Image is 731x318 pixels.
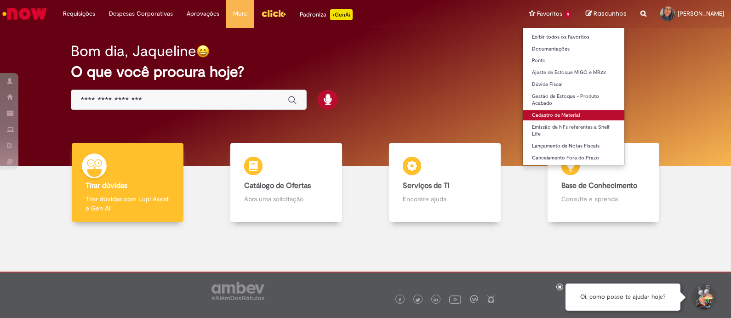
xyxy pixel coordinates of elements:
[233,9,247,18] span: More
[244,194,328,204] p: Abra uma solicitação
[1,5,48,23] img: ServiceNow
[470,295,478,303] img: logo_footer_workplace.png
[523,153,624,163] a: Cancelamento Fora do Prazo
[86,194,169,213] p: Tirar dúvidas com Lupi Assist e Gen Ai
[523,122,624,139] a: Emissão de NFs referentes a Shelf Life
[109,9,173,18] span: Despesas Corporativas
[678,10,724,17] span: [PERSON_NAME]
[403,181,450,190] b: Serviços de TI
[537,9,562,18] span: Favoritos
[71,43,196,59] h2: Bom dia, Jaqueline
[365,143,524,222] a: Serviços de TI Encontre ajuda
[523,56,624,66] a: Ponto
[330,9,353,20] p: +GenAi
[300,9,353,20] div: Padroniza
[63,9,95,18] span: Requisições
[398,298,402,302] img: logo_footer_facebook.png
[524,143,683,222] a: Base de Conhecimento Consulte e aprenda
[522,28,625,165] ul: Favoritos
[523,79,624,90] a: Dúvida Fiscal
[434,297,438,303] img: logo_footer_linkedin.png
[261,6,286,20] img: click_logo_yellow_360x200.png
[565,284,680,311] div: Oi, como posso te ajudar hoje?
[71,64,660,80] h2: O que você procura hoje?
[211,282,264,300] img: logo_footer_ambev_rotulo_gray.png
[244,181,311,190] b: Catálogo de Ofertas
[690,284,717,311] button: Iniciar Conversa de Suporte
[416,298,420,302] img: logo_footer_twitter.png
[594,9,627,18] span: Rascunhos
[523,91,624,108] a: Gestão de Estoque – Produto Acabado
[196,45,210,58] img: happy-face.png
[487,295,495,303] img: logo_footer_naosei.png
[86,181,127,190] b: Tirar dúvidas
[523,44,624,54] a: Documentações
[523,141,624,151] a: Lançamento de Notas Fiscais
[561,181,637,190] b: Base de Conhecimento
[586,10,627,18] a: Rascunhos
[449,293,461,305] img: logo_footer_youtube.png
[523,110,624,120] a: Cadastro de Material
[48,143,207,222] a: Tirar dúvidas Tirar dúvidas com Lupi Assist e Gen Ai
[564,11,572,18] span: 9
[207,143,365,222] a: Catálogo de Ofertas Abra uma solicitação
[523,68,624,78] a: Ajuste de Estoque MIGO e MR22
[523,32,624,42] a: Exibir todos os Favoritos
[561,194,645,204] p: Consulte e aprenda
[403,194,486,204] p: Encontre ajuda
[187,9,219,18] span: Aprovações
